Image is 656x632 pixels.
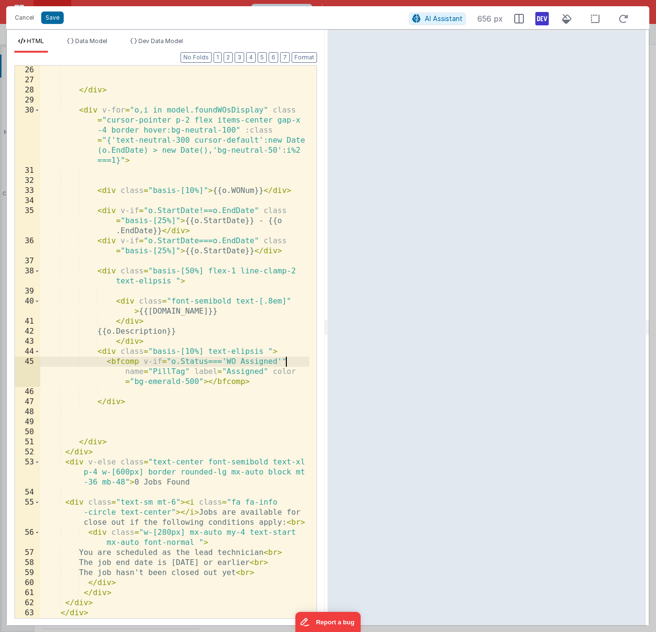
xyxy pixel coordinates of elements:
[15,266,40,286] div: 38
[224,52,233,63] button: 2
[138,37,183,45] span: Dev Data Model
[409,12,466,25] button: AI Assistant
[41,11,64,24] button: Save
[15,487,40,497] div: 54
[15,75,40,85] div: 27
[15,337,40,347] div: 43
[27,37,44,45] span: HTML
[15,397,40,407] div: 47
[15,357,40,387] div: 45
[269,52,278,63] button: 6
[15,417,40,427] div: 49
[181,52,212,63] button: No Folds
[15,105,40,166] div: 30
[15,558,40,568] div: 58
[15,327,40,337] div: 42
[15,457,40,487] div: 53
[15,528,40,548] div: 56
[15,437,40,447] div: 51
[258,52,267,63] button: 5
[280,52,290,63] button: 7
[15,497,40,528] div: 55
[15,578,40,588] div: 60
[214,52,222,63] button: 1
[15,407,40,417] div: 48
[235,52,244,63] button: 3
[15,176,40,186] div: 32
[292,52,317,63] button: Format
[10,11,39,24] button: Cancel
[15,387,40,397] div: 46
[15,568,40,578] div: 59
[15,65,40,75] div: 26
[15,608,40,618] div: 63
[15,296,40,316] div: 40
[15,166,40,176] div: 31
[246,52,256,63] button: 4
[15,286,40,296] div: 39
[15,447,40,457] div: 52
[15,85,40,95] div: 28
[15,206,40,236] div: 35
[15,95,40,105] div: 29
[15,316,40,327] div: 41
[477,13,503,24] span: 656 px
[15,588,40,598] div: 61
[425,14,463,23] span: AI Assistant
[15,598,40,608] div: 62
[15,236,40,256] div: 36
[15,548,40,558] div: 57
[15,427,40,437] div: 50
[75,37,107,45] span: Data Model
[295,612,361,632] iframe: Marker.io feedback button
[15,256,40,266] div: 37
[15,196,40,206] div: 34
[15,347,40,357] div: 44
[15,186,40,196] div: 33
